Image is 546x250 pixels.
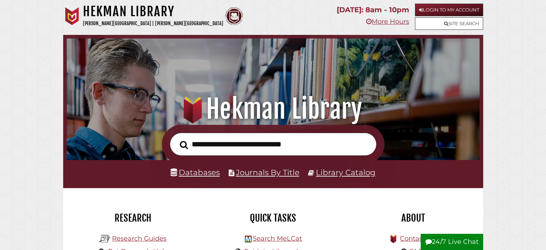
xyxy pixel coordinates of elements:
[236,168,299,177] a: Journals By Title
[400,235,435,242] a: Contact Us
[415,17,483,30] a: Site Search
[245,236,252,242] img: Hekman Library Logo
[253,235,302,242] a: Search MeLCat
[225,7,243,25] img: Calvin Theological Seminary
[316,168,375,177] a: Library Catalog
[112,235,167,242] a: Research Guides
[83,19,223,28] p: [PERSON_NAME][GEOGRAPHIC_DATA] | [PERSON_NAME][GEOGRAPHIC_DATA]
[63,7,81,25] img: Calvin University
[209,212,338,224] h2: Quick Tasks
[180,140,188,149] i: Search
[349,212,478,224] h2: About
[366,18,409,26] a: More Hours
[337,4,409,16] p: [DATE]: 8am - 10pm
[83,4,223,19] h1: Hekman Library
[99,233,110,244] img: Hekman Library Logo
[69,212,198,224] h2: Research
[176,138,192,151] button: Search
[171,168,220,177] a: Databases
[415,4,483,16] a: Login to My Account
[75,93,471,125] h1: Hekman Library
